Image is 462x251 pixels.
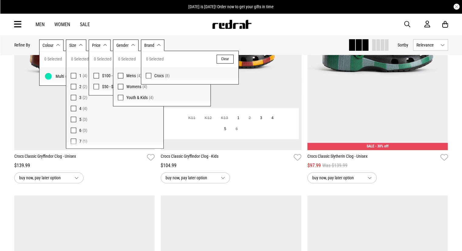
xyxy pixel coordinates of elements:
span: Crocs [154,73,164,78]
span: buy now, pay later option [19,174,70,181]
span: (2) [83,95,87,100]
button: buy now, pay later option [161,172,230,183]
span: by [404,43,408,47]
a: Sale [80,22,90,27]
span: Youth & Kids [126,95,148,100]
span: 5 [79,117,81,122]
button: 1 [233,113,244,124]
span: (4) [83,106,87,111]
div: $139.99 [14,162,155,169]
button: Clear [217,55,234,64]
div: $104.99 [161,162,301,169]
span: Gender [116,43,128,48]
span: 2 [79,84,81,89]
span: 3 [79,95,81,100]
span: (8) [65,74,70,79]
a: Crocs Classic Gryffindor Clog - Unisex [14,153,145,162]
a: Crocs Classic Slytherin Clog - Unisex [307,153,438,162]
span: (8) [165,73,169,78]
span: buy now, pay later option [166,174,216,181]
span: (3) [83,128,87,133]
button: K12 [200,113,217,124]
span: $100 - $150 [102,73,122,78]
button: K11 [184,113,200,124]
span: Was $139.99 [322,162,347,169]
span: (4) [83,73,87,78]
a: Crocs Classic Gryffindor Clog - Kids [161,153,291,162]
span: 1 [79,73,81,78]
button: Relevance [413,39,448,51]
div: Size [66,51,164,149]
span: - 30% off [375,144,388,148]
div: Brand [141,51,239,85]
button: 3 [255,113,267,124]
span: (2) [83,84,87,89]
button: Price [89,40,111,51]
button: buy now, pay later option [14,172,84,183]
div: Colour [39,51,137,86]
span: 0 Selected [118,55,136,63]
span: (4) [142,84,147,89]
button: Colour [39,40,63,51]
span: (4) [137,73,142,78]
img: Redrat logo [212,20,252,29]
span: (3) [83,117,87,122]
span: SALE [367,144,374,148]
button: 6 [231,124,242,135]
span: Mens [126,73,136,78]
button: 2 [244,113,255,124]
button: Gender [113,40,139,51]
span: buy now, pay later option [312,174,363,181]
span: Relevance [416,43,438,47]
button: K13 [216,113,233,124]
button: buy now, pay later option [307,172,377,183]
span: 0 Selected [71,55,89,63]
div: Gender [113,51,211,107]
span: Size [69,43,76,48]
span: $50 - $100 [102,84,120,89]
button: 4 [267,113,278,124]
span: 0 Selected [94,55,111,63]
span: Brand [144,43,154,48]
div: Price [89,51,187,96]
span: Colour [43,43,53,48]
span: [DATE] is [DATE]! Order now to get your gifts in time [188,4,274,9]
button: Sortby [398,41,408,49]
button: 5 [220,124,231,135]
p: Refine By [14,43,30,47]
span: Price [92,43,101,48]
span: Womens [126,84,141,89]
span: 6 [79,128,81,133]
button: Size [66,40,86,51]
span: Multi [56,74,64,79]
span: (1) [83,139,87,144]
a: Women [54,22,70,27]
a: Men [36,22,45,27]
span: 7 [79,139,81,144]
span: (4) [149,95,153,100]
span: 0 Selected [146,55,164,63]
button: Brand [141,40,164,51]
span: 4 [79,106,81,111]
span: 0 Selected [44,55,62,63]
span: $97.99 [307,162,321,169]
